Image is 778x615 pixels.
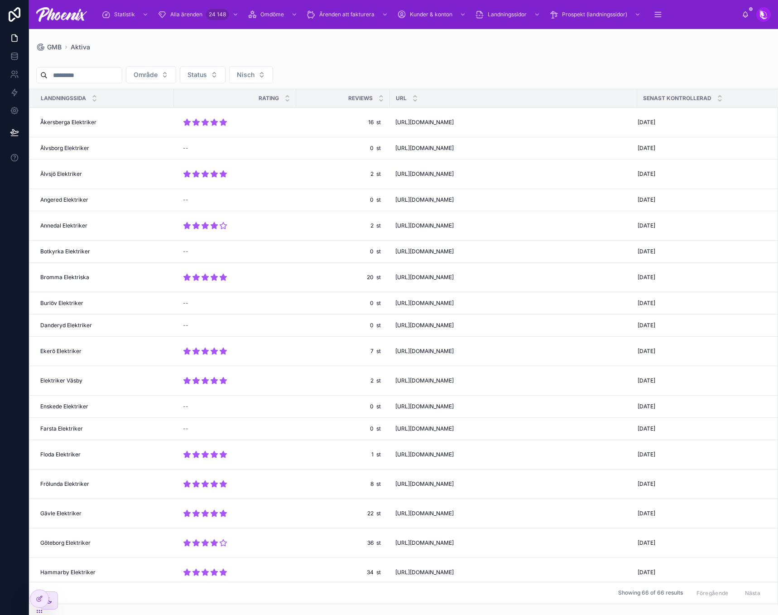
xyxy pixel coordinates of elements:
[40,300,83,307] span: Burlöv Elektriker
[305,569,381,576] span: 34 st
[638,300,655,307] span: [DATE]
[40,196,168,203] a: Angered Elektriker
[319,11,375,18] span: Ärenden att fakturera
[302,167,384,181] a: 2 st
[179,244,291,259] a: --
[305,300,381,307] span: 0 st
[229,66,273,83] button: Select Button
[395,403,454,410] span: [URL][DOMAIN_NAME]
[305,145,381,152] span: 0 st
[305,539,381,547] span: 36 st
[47,43,62,52] span: GMB
[638,248,766,255] a: [DATE]
[618,590,683,597] span: Showing 66 of 66 results
[40,510,168,517] a: Gävle Elektriker
[643,95,711,102] span: Senast kontrollerad
[40,170,82,178] span: Älvsjö Elektriker
[302,536,384,550] a: 36 st
[302,244,384,259] a: 0 st
[36,7,87,22] img: App logo
[305,119,381,126] span: 16 st
[40,119,96,126] span: Åkersberga Elektriker
[638,569,655,576] span: [DATE]
[395,539,454,547] span: [URL][DOMAIN_NAME]
[40,196,88,203] span: Angered Elektriker
[179,421,291,436] a: --
[187,70,207,79] span: Status
[638,145,655,152] span: [DATE]
[40,539,168,547] a: Göteborg Elektriker
[395,170,454,178] span: [URL][DOMAIN_NAME]
[395,322,454,329] span: [URL][DOMAIN_NAME]
[638,569,766,576] a: [DATE]
[40,274,89,281] span: Bromma Elektriska
[302,218,384,233] a: 2 st
[394,6,471,23] a: Kunder & konton
[40,377,82,384] span: Elektriker Väsby
[180,66,226,83] button: Select Button
[40,569,168,576] a: Hammarby Elektriker
[638,377,766,384] a: [DATE]
[304,6,393,23] a: Ärenden att fakturera
[638,145,766,152] a: [DATE]
[155,6,243,23] a: Alla ärenden24 148
[395,510,454,517] span: [URL][DOMAIN_NAME]
[302,270,384,285] a: 20 st
[472,6,545,23] a: Landningssidor
[638,451,766,458] a: [DATE]
[395,274,632,281] a: [URL][DOMAIN_NAME]
[547,6,645,23] a: Prospekt (landningssidor)
[395,119,454,126] span: [URL][DOMAIN_NAME]
[395,300,632,307] a: [URL][DOMAIN_NAME]
[40,451,81,458] span: Floda Elektriker
[395,539,632,547] a: [URL][DOMAIN_NAME]
[395,322,632,329] a: [URL][DOMAIN_NAME]
[638,170,766,178] a: [DATE]
[638,480,655,488] span: [DATE]
[40,348,168,355] a: Ekerö Elektriker
[41,95,86,102] span: Landningssida
[638,119,655,126] span: [DATE]
[395,451,632,458] a: [URL][DOMAIN_NAME]
[40,348,82,355] span: Ekerö Elektriker
[638,248,655,255] span: [DATE]
[562,11,627,18] span: Prospekt (landningssidor)
[638,510,655,517] span: [DATE]
[305,170,381,178] span: 2 st
[183,425,188,432] div: --
[305,348,381,355] span: 7 st
[183,248,188,255] div: --
[395,480,632,488] a: [URL][DOMAIN_NAME]
[638,510,766,517] a: [DATE]
[71,43,90,52] a: Aktiva
[305,274,381,281] span: 20 st
[305,425,381,432] span: 0 st
[40,222,87,229] span: Annedal Elektriker
[395,248,454,255] span: [URL][DOMAIN_NAME]
[638,222,766,229] a: [DATE]
[36,43,62,52] a: GMB
[395,222,632,229] a: [URL][DOMAIN_NAME]
[40,569,96,576] span: Hammarby Elektriker
[40,322,92,329] span: Danderyd Elektriker
[305,196,381,203] span: 0 st
[179,141,291,155] a: --
[40,425,168,432] a: Farsta Elektriker
[40,170,168,178] a: Älvsjö Elektriker
[305,322,381,329] span: 0 st
[237,70,255,79] span: Nisch
[638,322,766,329] a: [DATE]
[40,403,168,410] a: Enskede Elektriker
[183,322,188,329] div: --
[395,196,454,203] span: [URL][DOMAIN_NAME]
[638,196,766,203] a: [DATE]
[638,348,655,355] span: [DATE]
[638,274,766,281] a: [DATE]
[305,377,381,384] span: 2 st
[395,196,632,203] a: [URL][DOMAIN_NAME]
[395,170,632,178] a: [URL][DOMAIN_NAME]
[94,5,742,24] div: scrollable content
[395,222,454,229] span: [URL][DOMAIN_NAME]
[638,196,655,203] span: [DATE]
